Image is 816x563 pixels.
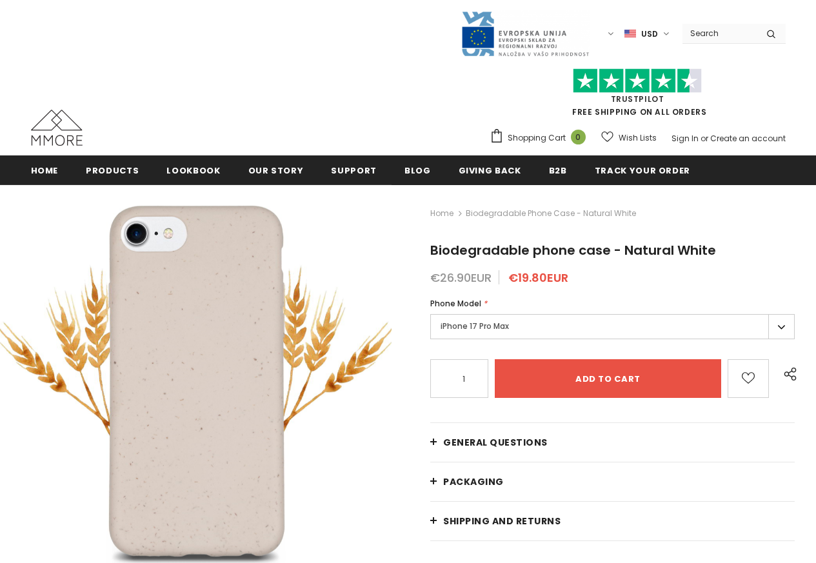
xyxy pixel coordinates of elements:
[166,164,220,177] span: Lookbook
[430,206,453,221] a: Home
[443,475,504,488] span: PACKAGING
[86,155,139,184] a: Products
[430,423,795,462] a: General Questions
[331,164,377,177] span: support
[461,10,590,57] img: Javni Razpis
[31,155,59,184] a: Home
[508,270,568,286] span: €19.80EUR
[443,436,548,449] span: General Questions
[549,155,567,184] a: B2B
[682,24,757,43] input: Search Site
[31,110,83,146] img: MMORE Cases
[549,164,567,177] span: B2B
[86,164,139,177] span: Products
[595,164,690,177] span: Track your order
[459,164,521,177] span: Giving back
[166,155,220,184] a: Lookbook
[601,126,657,149] a: Wish Lists
[430,270,492,286] span: €26.90EUR
[459,155,521,184] a: Giving back
[248,164,304,177] span: Our Story
[495,359,721,398] input: Add to cart
[571,130,586,144] span: 0
[573,68,702,94] img: Trust Pilot Stars
[595,155,690,184] a: Track your order
[611,94,664,104] a: Trustpilot
[672,133,699,144] a: Sign In
[466,206,636,221] span: Biodegradable phone case - Natural White
[490,128,592,148] a: Shopping Cart 0
[624,28,636,39] img: USD
[430,502,795,540] a: Shipping and returns
[430,298,481,309] span: Phone Model
[248,155,304,184] a: Our Story
[430,462,795,501] a: PACKAGING
[443,515,561,528] span: Shipping and returns
[710,133,786,144] a: Create an account
[641,28,658,41] span: USD
[404,155,431,184] a: Blog
[619,132,657,144] span: Wish Lists
[461,28,590,39] a: Javni Razpis
[404,164,431,177] span: Blog
[508,132,566,144] span: Shopping Cart
[490,74,786,117] span: FREE SHIPPING ON ALL ORDERS
[331,155,377,184] a: support
[701,133,708,144] span: or
[430,241,716,259] span: Biodegradable phone case - Natural White
[430,314,795,339] label: iPhone 17 Pro Max
[31,164,59,177] span: Home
